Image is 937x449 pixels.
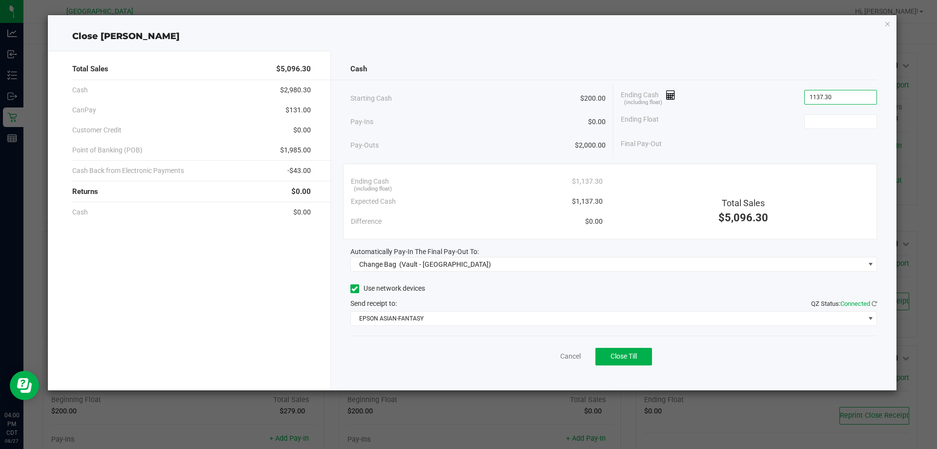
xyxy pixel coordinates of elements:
[48,30,897,43] div: Close [PERSON_NAME]
[293,207,311,217] span: $0.00
[293,125,311,135] span: $0.00
[350,93,392,104] span: Starting Cash
[287,166,311,176] span: -$43.00
[718,212,768,224] span: $5,096.30
[575,140,606,150] span: $2,000.00
[624,99,662,107] span: (including float)
[72,64,108,75] span: Total Sales
[572,196,603,207] span: $1,137.30
[276,64,311,75] span: $5,096.30
[72,85,88,95] span: Cash
[280,85,311,95] span: $2,980.30
[359,260,396,268] span: Change Bag
[572,176,603,187] span: $1,137.30
[350,299,397,307] span: Send receipt to:
[351,196,396,207] span: Expected Cash
[722,198,765,208] span: Total Sales
[585,216,603,227] span: $0.00
[621,139,662,149] span: Final Pay-Out
[72,181,311,202] div: Returns
[350,248,479,256] span: Automatically Pay-In The Final Pay-Out To:
[350,64,367,75] span: Cash
[350,283,425,294] label: Use network devices
[280,145,311,155] span: $1,985.00
[354,185,392,193] span: (including float)
[621,90,675,105] span: Ending Cash
[72,105,96,115] span: CanPay
[595,348,652,365] button: Close Till
[588,117,606,127] span: $0.00
[350,140,379,150] span: Pay-Outs
[72,166,184,176] span: Cash Back from Electronic Payments
[72,145,143,155] span: Point of Banking (POB)
[621,114,659,129] span: Ending Float
[350,117,373,127] span: Pay-Ins
[285,105,311,115] span: $131.00
[399,260,491,268] span: (Vault - [GEOGRAPHIC_DATA])
[291,186,311,197] span: $0.00
[351,176,389,187] span: Ending Cash
[351,312,865,325] span: EPSON ASIAN-FANTASY
[72,207,88,217] span: Cash
[811,300,877,307] span: QZ Status:
[580,93,606,104] span: $200.00
[72,125,122,135] span: Customer Credit
[351,216,382,227] span: Difference
[560,351,581,362] a: Cancel
[840,300,870,307] span: Connected
[10,371,39,400] iframe: Resource center
[611,352,637,360] span: Close Till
